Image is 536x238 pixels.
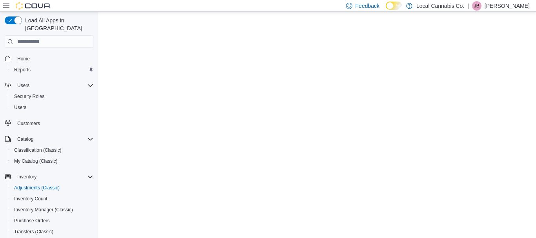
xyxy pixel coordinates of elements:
[11,183,93,193] span: Adjustments (Classic)
[14,172,40,182] button: Inventory
[8,204,97,215] button: Inventory Manager (Classic)
[8,226,97,237] button: Transfers (Classic)
[17,174,36,180] span: Inventory
[386,2,402,10] input: Dark Mode
[8,193,97,204] button: Inventory Count
[11,103,29,112] a: Users
[14,172,93,182] span: Inventory
[17,120,40,127] span: Customers
[14,104,26,111] span: Users
[11,194,93,203] span: Inventory Count
[8,182,97,193] button: Adjustments (Classic)
[16,2,51,10] img: Cova
[11,227,57,236] a: Transfers (Classic)
[17,136,33,142] span: Catalog
[8,102,97,113] button: Users
[472,1,481,11] div: Jennifer Booth
[14,118,93,128] span: Customers
[11,183,63,193] a: Adjustments (Classic)
[2,80,97,91] button: Users
[14,93,44,100] span: Security Roles
[11,194,51,203] a: Inventory Count
[11,216,93,225] span: Purchase Orders
[14,185,60,191] span: Adjustments (Classic)
[485,1,530,11] p: [PERSON_NAME]
[11,156,61,166] a: My Catalog (Classic)
[11,92,93,101] span: Security Roles
[14,207,73,213] span: Inventory Manager (Classic)
[14,81,93,90] span: Users
[11,145,65,155] a: Classification (Classic)
[8,64,97,75] button: Reports
[22,16,93,32] span: Load All Apps in [GEOGRAPHIC_DATA]
[11,65,34,74] a: Reports
[8,156,97,167] button: My Catalog (Classic)
[14,81,33,90] button: Users
[11,92,47,101] a: Security Roles
[2,171,97,182] button: Inventory
[474,1,479,11] span: JB
[11,205,93,214] span: Inventory Manager (Classic)
[14,53,93,63] span: Home
[14,218,50,224] span: Purchase Orders
[2,118,97,129] button: Customers
[11,103,93,112] span: Users
[14,119,43,128] a: Customers
[11,156,93,166] span: My Catalog (Classic)
[11,227,93,236] span: Transfers (Classic)
[17,56,30,62] span: Home
[8,145,97,156] button: Classification (Classic)
[14,67,31,73] span: Reports
[356,2,379,10] span: Feedback
[2,134,97,145] button: Catalog
[8,91,97,102] button: Security Roles
[17,82,29,89] span: Users
[8,215,97,226] button: Purchase Orders
[14,54,33,64] a: Home
[14,147,62,153] span: Classification (Classic)
[14,229,53,235] span: Transfers (Classic)
[14,196,47,202] span: Inventory Count
[14,158,58,164] span: My Catalog (Classic)
[11,216,53,225] a: Purchase Orders
[11,65,93,74] span: Reports
[11,145,93,155] span: Classification (Classic)
[11,205,76,214] a: Inventory Manager (Classic)
[14,134,93,144] span: Catalog
[14,134,36,144] button: Catalog
[2,53,97,64] button: Home
[467,1,469,11] p: |
[416,1,464,11] p: Local Cannabis Co.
